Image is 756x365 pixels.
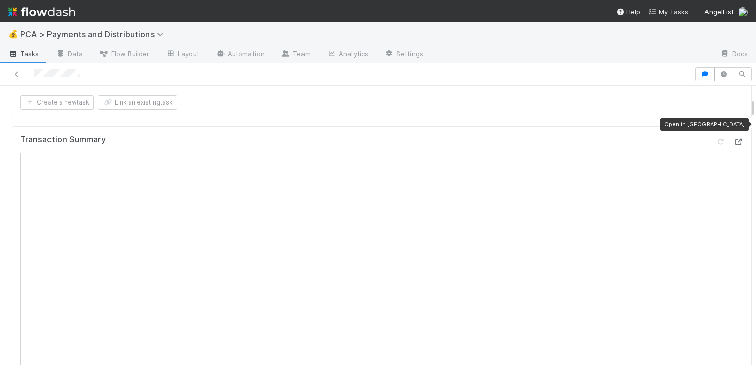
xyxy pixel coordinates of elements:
[648,7,688,17] a: My Tasks
[8,30,18,38] span: 💰
[47,46,91,63] a: Data
[20,95,94,110] button: Create a newtask
[20,29,169,39] span: PCA > Payments and Distributions
[648,8,688,16] span: My Tasks
[208,46,273,63] a: Automation
[616,7,640,17] div: Help
[99,48,149,59] span: Flow Builder
[158,46,208,63] a: Layout
[273,46,319,63] a: Team
[8,3,75,20] img: logo-inverted-e16ddd16eac7371096b0.svg
[98,95,177,110] button: Link an existingtask
[8,48,39,59] span: Tasks
[712,46,756,63] a: Docs
[738,7,748,17] img: avatar_e7d5656d-bda2-4d83-89d6-b6f9721f96bd.png
[20,135,106,145] h5: Transaction Summary
[319,46,376,63] a: Analytics
[91,46,158,63] a: Flow Builder
[376,46,431,63] a: Settings
[704,8,734,16] span: AngelList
